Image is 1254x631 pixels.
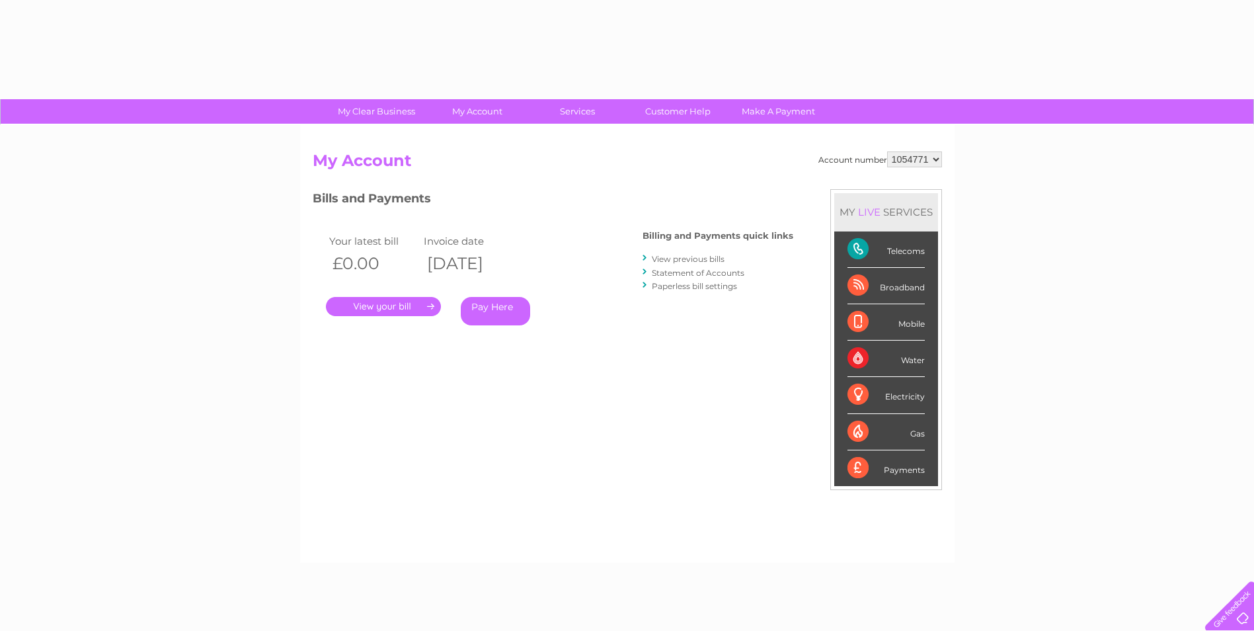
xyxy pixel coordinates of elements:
div: Telecoms [847,231,925,268]
div: Account number [818,151,942,167]
a: View previous bills [652,254,725,264]
a: Make A Payment [724,99,833,124]
div: LIVE [855,206,883,218]
a: . [326,297,441,316]
td: Your latest bill [326,232,421,250]
div: Gas [847,414,925,450]
div: Broadband [847,268,925,304]
a: Services [523,99,632,124]
a: My Clear Business [322,99,431,124]
div: Mobile [847,304,925,341]
a: Customer Help [623,99,732,124]
h4: Billing and Payments quick links [643,231,793,241]
td: Invoice date [420,232,516,250]
th: £0.00 [326,250,421,277]
a: Pay Here [461,297,530,325]
a: Statement of Accounts [652,268,744,278]
h2: My Account [313,151,942,177]
a: My Account [422,99,531,124]
a: Paperless bill settings [652,281,737,291]
th: [DATE] [420,250,516,277]
div: Electricity [847,377,925,413]
div: Water [847,341,925,377]
div: MY SERVICES [834,193,938,231]
div: Payments [847,450,925,486]
h3: Bills and Payments [313,189,793,212]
